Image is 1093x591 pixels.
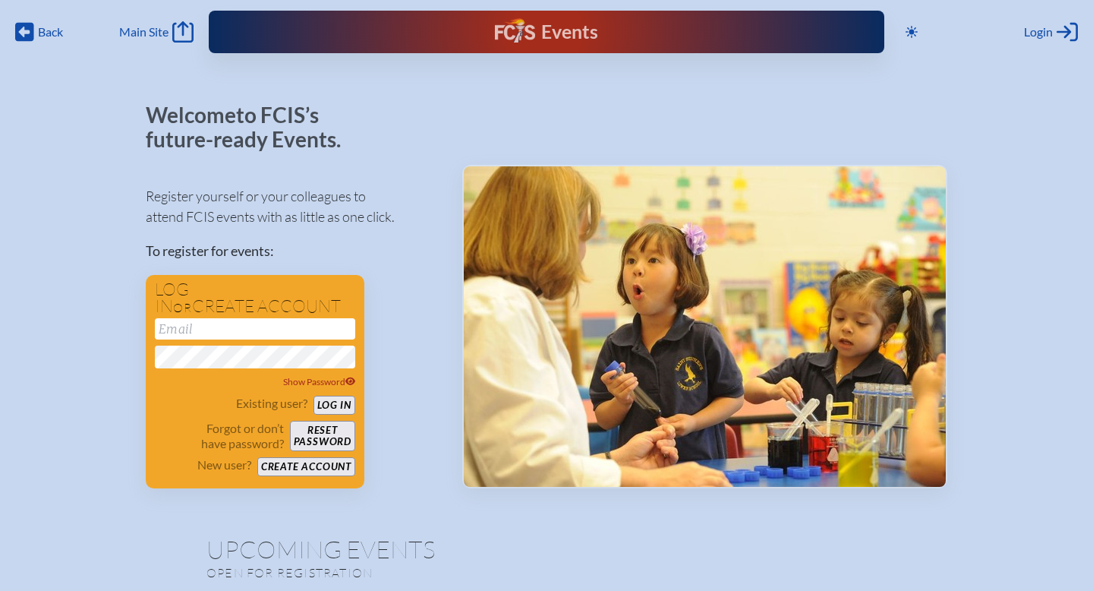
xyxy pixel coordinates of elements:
span: or [173,300,192,315]
p: New user? [197,457,251,472]
p: To register for events: [146,241,438,261]
p: Open for registration [206,565,607,580]
span: Main Site [119,24,169,40]
a: Main Site [119,21,194,43]
img: Events [464,166,946,487]
button: Create account [257,457,355,476]
button: Resetpassword [290,421,355,451]
button: Log in [313,396,355,415]
div: FCIS Events — Future ready [402,18,691,46]
p: Forgot or don’t have password? [155,421,284,451]
input: Email [155,318,355,340]
h1: Upcoming Events [206,537,887,561]
span: Login [1024,24,1053,40]
span: Show Password [283,376,356,387]
p: Welcome to FCIS’s future-ready Events. [146,103,358,151]
p: Existing user? [236,396,307,411]
h1: Log in create account [155,281,355,315]
p: Register yourself or your colleagues to attend FCIS events with as little as one click. [146,186,438,227]
span: Back [38,24,63,40]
